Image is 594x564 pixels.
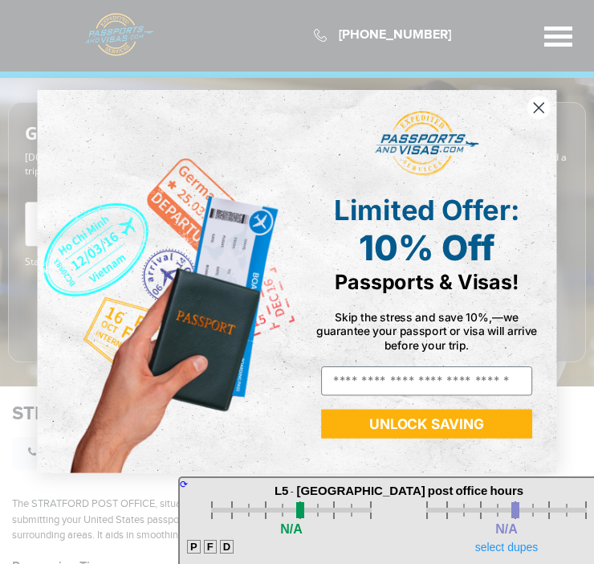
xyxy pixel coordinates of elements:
button: Close dialog [527,96,551,120]
span: N/A [495,522,518,536]
img: passports and visas [375,111,478,176]
span: Limited Offer: [334,194,519,227]
span: Skip the stress and save 10%,—we guarantee your passport or visa will arrive before your trip. [316,310,537,352]
span: N/A [280,522,303,536]
span: office [455,484,487,497]
img: de9cda0d-0715-46ca-9a25-073762a91ba7.png [38,91,297,474]
label: Porn [187,540,201,554]
span: 10% Off [359,227,494,269]
span: Passports & Visas! [335,269,519,293]
button: UNLOCK SAVING [321,410,532,439]
span: hours [490,484,523,497]
span: select dupes [475,541,539,554]
label: Foreign Language [204,540,217,554]
span: L5 [275,484,289,497]
span: Reload this LP [180,479,188,490]
span: post [428,484,454,497]
span: [GEOGRAPHIC_DATA] [296,484,425,497]
label: Did Not Load [220,540,234,554]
